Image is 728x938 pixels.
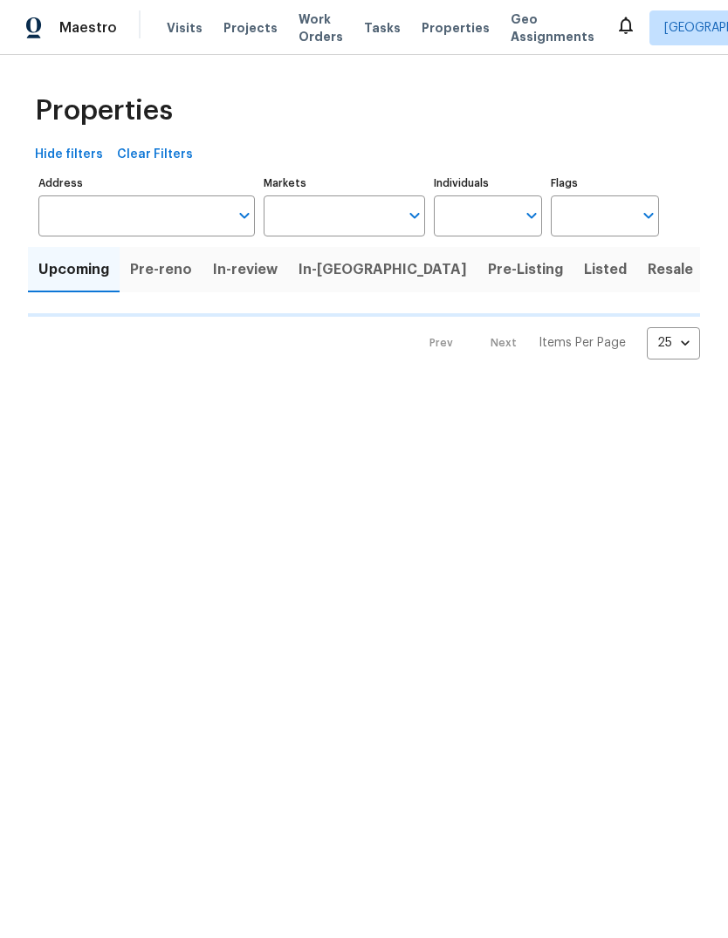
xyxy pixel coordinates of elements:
button: Open [636,203,661,228]
span: Clear Filters [117,144,193,166]
button: Open [232,203,257,228]
span: Resale [648,257,693,282]
p: Items Per Page [539,334,626,352]
span: Projects [223,19,278,37]
button: Clear Filters [110,139,200,171]
label: Flags [551,178,659,188]
span: Work Orders [299,10,343,45]
span: Properties [35,102,173,120]
span: Tasks [364,22,401,34]
button: Hide filters [28,139,110,171]
span: Pre-Listing [488,257,563,282]
span: Pre-reno [130,257,192,282]
nav: Pagination Navigation [413,327,700,359]
span: Upcoming [38,257,109,282]
div: 25 [647,320,700,366]
span: In-[GEOGRAPHIC_DATA] [299,257,467,282]
span: Maestro [59,19,117,37]
span: Properties [422,19,490,37]
span: Listed [584,257,627,282]
button: Open [402,203,427,228]
button: Open [519,203,544,228]
span: Geo Assignments [511,10,594,45]
span: In-review [213,257,278,282]
label: Markets [264,178,426,188]
span: Visits [167,19,203,37]
span: Hide filters [35,144,103,166]
label: Address [38,178,255,188]
label: Individuals [434,178,542,188]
